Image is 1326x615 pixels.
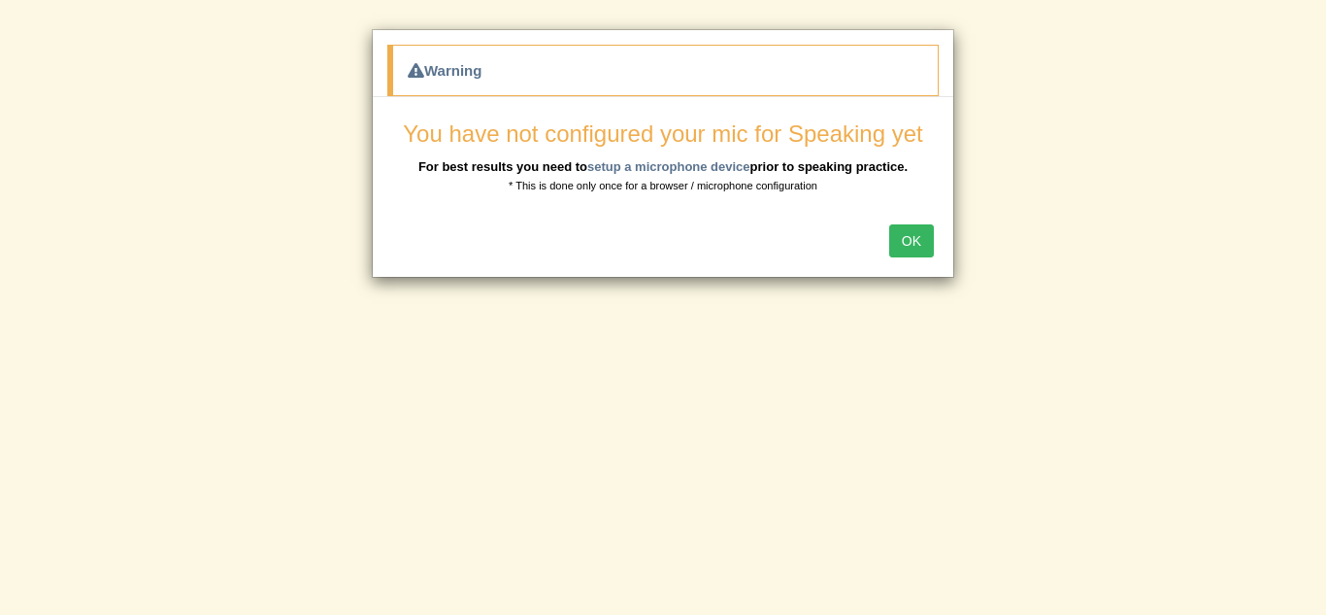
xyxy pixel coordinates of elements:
b: For best results you need to prior to speaking practice. [418,159,908,174]
button: OK [889,224,934,257]
small: * This is done only once for a browser / microphone configuration [509,180,817,191]
span: You have not configured your mic for Speaking yet [403,120,922,147]
div: Warning [387,45,939,96]
a: setup a microphone device [587,159,750,174]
